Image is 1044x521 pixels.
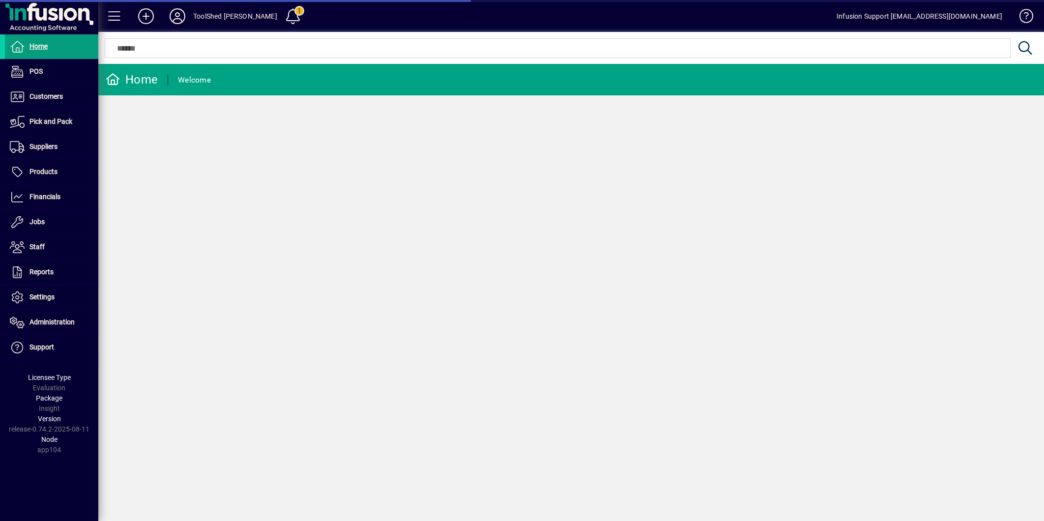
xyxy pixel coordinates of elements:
[837,8,1002,24] div: Infusion Support [EMAIL_ADDRESS][DOMAIN_NAME]
[5,235,98,260] a: Staff
[29,42,48,50] span: Home
[29,343,54,351] span: Support
[29,168,58,175] span: Products
[162,7,193,25] button: Profile
[29,193,60,201] span: Financials
[5,59,98,84] a: POS
[29,92,63,100] span: Customers
[5,310,98,335] a: Administration
[5,160,98,184] a: Products
[29,293,55,301] span: Settings
[29,143,58,150] span: Suppliers
[106,72,158,87] div: Home
[29,243,45,251] span: Staff
[5,335,98,360] a: Support
[29,117,72,125] span: Pick and Pack
[29,318,75,326] span: Administration
[5,185,98,209] a: Financials
[130,7,162,25] button: Add
[5,110,98,134] a: Pick and Pack
[193,8,277,24] div: ToolShed [PERSON_NAME]
[5,135,98,159] a: Suppliers
[1012,2,1032,34] a: Knowledge Base
[5,260,98,285] a: Reports
[5,85,98,109] a: Customers
[38,415,61,423] span: Version
[41,435,58,443] span: Node
[5,210,98,234] a: Jobs
[29,268,54,276] span: Reports
[29,67,43,75] span: POS
[5,285,98,310] a: Settings
[28,374,71,381] span: Licensee Type
[29,218,45,226] span: Jobs
[178,72,211,88] div: Welcome
[36,394,62,402] span: Package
